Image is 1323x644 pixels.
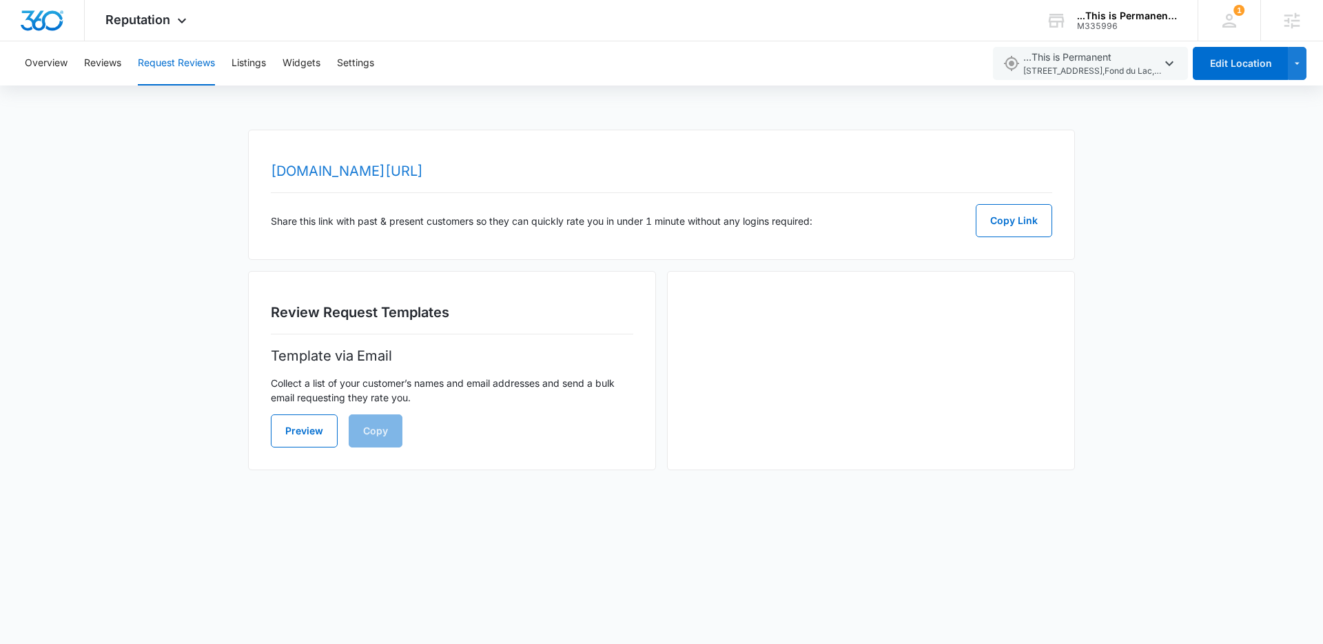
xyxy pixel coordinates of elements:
button: Request Reviews [138,41,215,85]
a: [DOMAIN_NAME][URL] [271,163,423,179]
p: Template via Email [271,345,633,366]
button: Widgets [283,41,320,85]
button: Settings [337,41,374,85]
button: Overview [25,41,68,85]
span: Reputation [105,12,170,27]
span: [STREET_ADDRESS] , Fond du Lac , WI [1023,65,1161,78]
div: account name [1077,10,1178,21]
button: Edit Location [1193,47,1288,80]
p: Collect a list of your customer’s names and email addresses and send a bulk email requesting they... [271,376,633,405]
div: account id [1077,21,1178,31]
button: Listings [232,41,266,85]
h2: Review Request Templates [271,302,633,323]
button: Copy Link [976,204,1052,237]
span: ...This is Permanent [1023,50,1161,78]
div: Share this link with past & present customers so they can quickly rate you in under 1 minute with... [271,204,1052,237]
span: 1 [1233,5,1244,16]
div: notifications count [1233,5,1244,16]
button: ...This is Permanent[STREET_ADDRESS],Fond du Lac,WI [993,47,1188,80]
button: Reviews [84,41,121,85]
button: Preview [271,414,338,447]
